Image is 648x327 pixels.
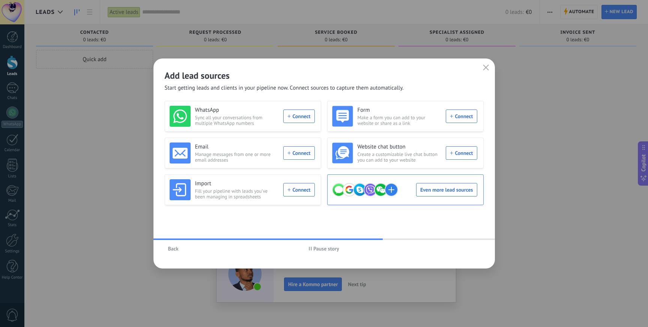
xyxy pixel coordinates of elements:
span: Fill your pipeline with leads you’ve been managing in spreadsheets [195,188,279,199]
span: Pause story [313,246,339,251]
span: Create a customizable live chat button you can add to your website [358,151,442,163]
button: Pause story [305,243,343,254]
button: Back [165,243,182,254]
span: Make a form you can add to your website or share as a link [358,115,442,126]
span: Back [168,246,179,251]
h3: Import [195,180,279,187]
h2: Add lead sources [165,70,484,81]
span: Sync all your conversations from multiple WhatsApp numbers [195,115,279,126]
h3: Website chat button [358,143,442,151]
span: Manage messages from one or more email addresses [195,151,279,163]
span: Start getting leads and clients in your pipeline now. Connect sources to capture them automatically. [165,84,404,92]
h3: Email [195,143,279,151]
h3: WhatsApp [195,106,279,114]
h3: Form [358,106,442,114]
